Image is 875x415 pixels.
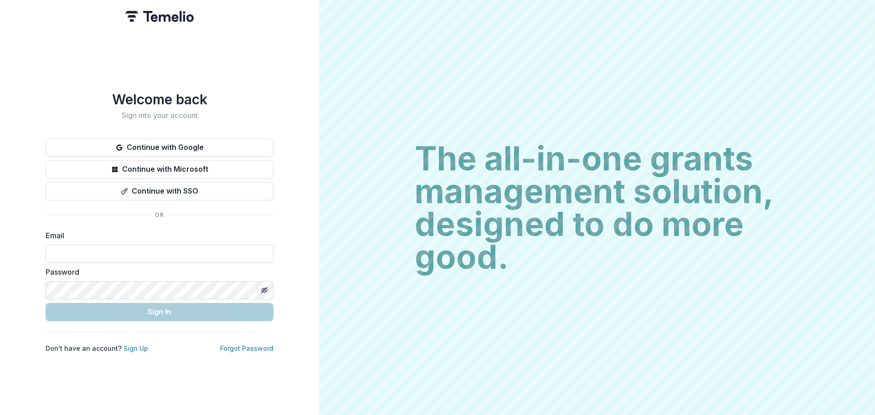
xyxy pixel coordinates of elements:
img: Temelio [125,11,194,22]
label: Password [46,266,268,277]
button: Continue with SSO [46,182,273,200]
a: Forgot Password [220,344,273,352]
a: Sign Up [124,344,148,352]
button: Continue with Microsoft [46,160,273,179]
p: Don't have an account? [46,343,148,353]
button: Toggle password visibility [257,283,272,297]
button: Continue with Google [46,138,273,157]
h2: Sign into your account [46,111,273,120]
h1: Welcome back [46,91,273,108]
button: Sign In [46,303,273,321]
label: Email [46,230,268,241]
